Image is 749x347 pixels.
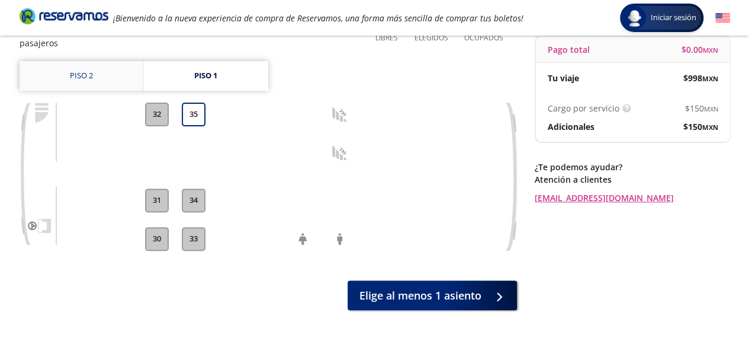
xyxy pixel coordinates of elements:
span: $ 150 [685,102,718,114]
span: $ 998 [683,72,718,84]
button: 35 [182,103,205,126]
a: Piso 1 [144,61,268,91]
p: Atención a clientes [535,173,730,186]
p: Elige los asientos que necesites, en seguida te solicitaremos los datos de los pasajeros [20,24,359,49]
a: Piso 2 [20,61,143,91]
span: $ 0.00 [682,43,718,56]
p: Adicionales [548,120,594,133]
em: ¡Bienvenido a la nueva experiencia de compra de Reservamos, una forma más sencilla de comprar tus... [113,12,523,24]
a: Brand Logo [20,7,108,28]
small: MXN [702,123,718,132]
p: Tu viaje [548,72,579,84]
p: ¿Te podemos ayudar? [535,161,730,173]
i: Brand Logo [20,7,108,25]
iframe: Messagebird Livechat Widget [680,278,737,335]
button: Elige al menos 1 asiento [348,281,517,310]
span: Iniciar sesión [646,12,701,24]
span: Elige al menos 1 asiento [359,288,481,304]
button: 32 [145,103,169,126]
small: MXN [702,74,718,83]
small: MXN [704,104,718,113]
span: $ 150 [683,120,718,133]
button: 33 [182,227,205,251]
button: 30 [145,227,169,251]
small: MXN [703,46,718,55]
p: Cargo por servicio [548,102,619,114]
button: English [715,11,730,26]
a: [EMAIL_ADDRESS][DOMAIN_NAME] [535,192,730,204]
button: 31 [145,189,169,212]
div: Piso 1 [194,70,217,82]
button: 34 [182,189,205,212]
p: Pago total [548,43,590,56]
